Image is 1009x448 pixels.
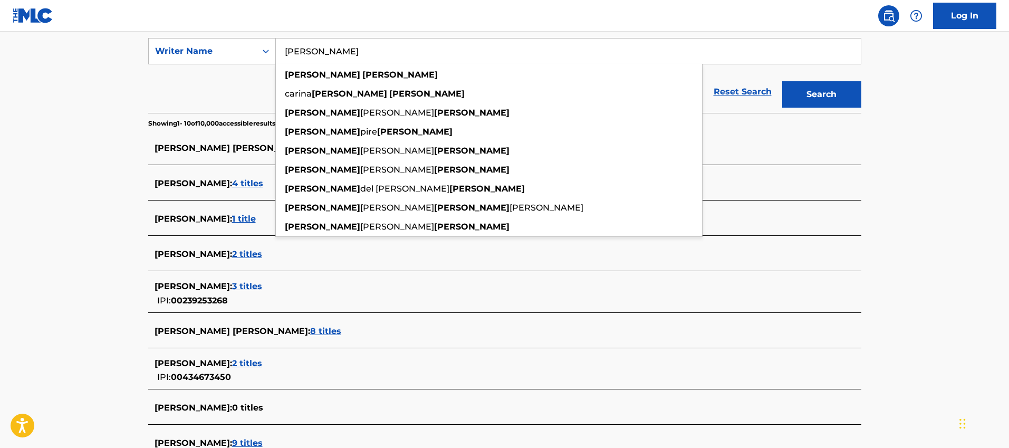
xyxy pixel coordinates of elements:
[434,203,510,213] strong: [PERSON_NAME]
[360,184,449,194] span: del [PERSON_NAME]
[959,408,966,440] div: Drag
[434,222,510,232] strong: [PERSON_NAME]
[171,296,228,306] span: 00239253268
[285,165,360,175] strong: [PERSON_NAME]
[155,281,232,291] span: [PERSON_NAME] :
[312,89,387,99] strong: [PERSON_NAME]
[157,296,171,306] span: IPI:
[285,70,360,80] strong: [PERSON_NAME]
[510,203,583,213] span: [PERSON_NAME]
[449,184,525,194] strong: [PERSON_NAME]
[434,165,510,175] strong: [PERSON_NAME]
[906,5,927,26] div: Help
[882,9,895,22] img: search
[310,326,341,336] span: 8 titles
[362,70,438,80] strong: [PERSON_NAME]
[232,358,262,368] span: 2 titles
[389,89,465,99] strong: [PERSON_NAME]
[232,249,262,259] span: 2 titles
[360,127,377,137] span: pire
[933,3,996,29] a: Log In
[360,108,434,118] span: [PERSON_NAME]
[377,127,453,137] strong: [PERSON_NAME]
[878,5,899,26] a: Public Search
[155,214,232,224] span: [PERSON_NAME] :
[155,438,232,448] span: [PERSON_NAME] :
[708,80,777,103] a: Reset Search
[285,222,360,232] strong: [PERSON_NAME]
[157,372,171,382] span: IPI:
[155,403,232,413] span: [PERSON_NAME] :
[360,165,434,175] span: [PERSON_NAME]
[956,397,1009,448] iframe: Chat Widget
[285,203,360,213] strong: [PERSON_NAME]
[171,372,231,382] span: 00434673450
[155,178,232,188] span: [PERSON_NAME] :
[148,119,317,128] p: Showing 1 - 10 of 10,000 accessible results (Total 25,198 )
[155,45,250,58] div: Writer Name
[434,108,510,118] strong: [PERSON_NAME]
[910,9,922,22] img: help
[360,146,434,156] span: [PERSON_NAME]
[782,81,861,108] button: Search
[285,127,360,137] strong: [PERSON_NAME]
[360,222,434,232] span: [PERSON_NAME]
[155,143,310,153] span: [PERSON_NAME] [PERSON_NAME] :
[148,38,861,113] form: Search Form
[285,108,360,118] strong: [PERSON_NAME]
[232,178,263,188] span: 4 titles
[232,214,256,224] span: 1 title
[155,358,232,368] span: [PERSON_NAME] :
[285,146,360,156] strong: [PERSON_NAME]
[285,184,360,194] strong: [PERSON_NAME]
[232,281,262,291] span: 3 titles
[155,249,232,259] span: [PERSON_NAME] :
[232,438,263,448] span: 9 titles
[232,403,263,413] span: 0 titles
[360,203,434,213] span: [PERSON_NAME]
[285,89,312,99] span: carina
[155,326,310,336] span: [PERSON_NAME] [PERSON_NAME] :
[434,146,510,156] strong: [PERSON_NAME]
[13,8,53,23] img: MLC Logo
